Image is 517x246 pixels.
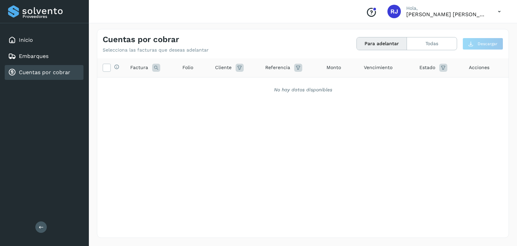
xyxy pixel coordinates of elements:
[23,14,81,19] p: Proveedores
[419,64,435,71] span: Estado
[478,41,497,47] span: Descargar
[103,47,209,53] p: Selecciona las facturas que deseas adelantar
[469,64,489,71] span: Acciones
[406,11,487,18] p: RODRIGO JAVIER MORENO ROJAS
[406,5,487,11] p: Hola,
[19,69,70,75] a: Cuentas por cobrar
[5,49,83,64] div: Embarques
[462,38,503,50] button: Descargar
[103,35,179,44] h4: Cuentas por cobrar
[5,33,83,48] div: Inicio
[130,64,148,71] span: Factura
[182,64,193,71] span: Folio
[407,37,457,50] button: Todas
[19,37,33,43] a: Inicio
[19,53,48,59] a: Embarques
[215,64,232,71] span: Cliente
[5,65,83,80] div: Cuentas por cobrar
[364,64,392,71] span: Vencimiento
[106,86,500,93] div: No hay datos disponibles
[326,64,341,71] span: Monto
[265,64,290,71] span: Referencia
[357,37,407,50] button: Para adelantar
